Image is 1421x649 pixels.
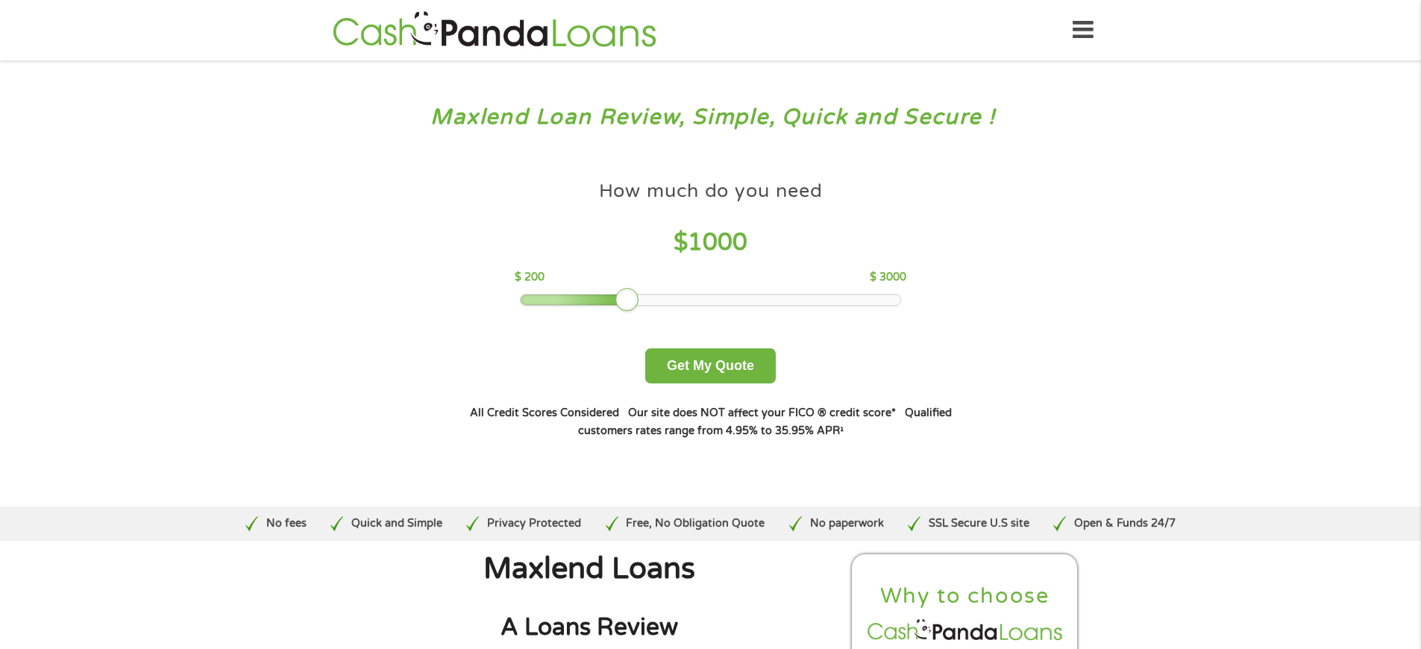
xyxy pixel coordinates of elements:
p: Open & Funds 24/7 [1074,515,1176,532]
h2: A Loans Review [342,612,837,643]
p: No fees [266,515,307,532]
span: 1000 [688,228,747,257]
h2: Why to choose [865,583,1066,610]
strong: Our site does NOT affect your FICO ® credit score* [628,407,896,419]
img: GetLoanNow Logo [328,9,661,51]
span: Maxlend Loans [483,551,695,586]
button: Get My Quote [645,348,776,383]
h3: Maxlend Loan Review, Simple, Quick and Secure ! [43,104,1378,131]
strong: Qualified customers rates range from 4.95% to 35.95% APR¹ [578,407,952,437]
h4: How much do you need [599,179,823,204]
p: No paperwork [810,515,884,532]
h4: $ [515,228,906,258]
p: SSL Secure U.S site [929,515,1029,532]
p: Quick and Simple [351,515,442,532]
p: Free, No Obligation Quote [626,515,765,532]
strong: All Credit Scores Considered [470,407,619,419]
p: $ 3000 [870,269,906,286]
p: $ 200 [515,269,545,286]
p: Privacy Protected [487,515,581,532]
